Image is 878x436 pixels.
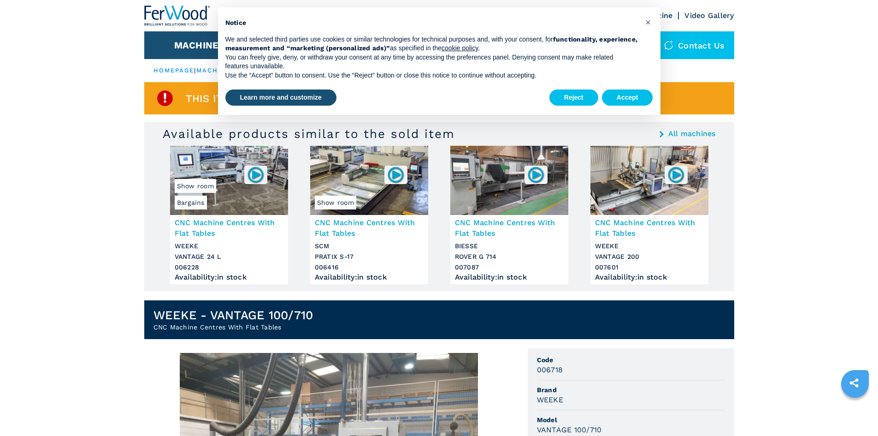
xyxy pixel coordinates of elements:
[310,146,428,284] a: CNC Machine Centres With Flat Tables SCM PRATIX S-17Show room006416CNC Machine Centres With Flat ...
[310,146,428,215] img: CNC Machine Centres With Flat Tables SCM PRATIX S-17
[175,196,207,209] span: Bargains
[645,17,651,28] span: ×
[153,67,194,74] a: HOMEPAGE
[684,11,734,20] a: Video Gallery
[455,275,564,280] div: Availability : in stock
[247,166,265,184] img: 006228
[595,275,704,280] div: Availability : in stock
[668,130,716,137] a: All machines
[839,394,871,429] iframe: Chat
[225,18,638,28] h2: Notice
[590,146,708,284] a: CNC Machine Centres With Flat Tables WEEKE VANTAGE 200007601CNC Machine Centres With Flat TablesW...
[455,241,564,273] h3: BIESSE ROVER G 714 007087
[595,217,704,239] h3: CNC Machine Centres With Flat Tables
[225,71,638,80] p: Use the “Accept” button to consent. Use the “Reject” button or close this notice to continue with...
[186,93,332,104] span: This item is already sold
[315,217,424,239] h3: CNC Machine Centres With Flat Tables
[315,275,424,280] div: Availability : in stock
[175,179,216,193] span: Show room
[641,15,656,30] button: Close this notice
[549,90,598,106] button: Reject
[595,241,704,273] h3: WEEKE VANTAGE 200 007601
[667,166,685,184] img: 007601
[156,89,174,108] img: SoldProduct
[153,308,313,323] h1: WEEKE - VANTAGE 100/710
[196,67,236,74] a: machines
[387,166,405,184] img: 006416
[225,35,638,53] p: We and selected third parties use cookies or similar technologies for technical purposes and, wit...
[843,371,866,394] a: sharethis
[175,241,283,273] h3: WEEKE VANTAGE 24 L 006228
[225,90,336,106] button: Learn more and customize
[194,67,196,74] span: |
[537,385,725,394] span: Brand
[537,355,725,364] span: Code
[225,53,638,71] p: You can freely give, deny, or withdraw your consent at any time by accessing the preferences pane...
[590,146,708,215] img: CNC Machine Centres With Flat Tables WEEKE VANTAGE 200
[537,364,563,375] h3: 006718
[153,323,313,332] h2: CNC Machine Centres With Flat Tables
[537,415,725,424] span: Model
[442,44,478,52] a: cookie policy
[450,146,568,284] a: CNC Machine Centres With Flat Tables BIESSE ROVER G 714007087CNC Machine Centres With Flat Tables...
[455,217,564,239] h3: CNC Machine Centres With Flat Tables
[527,166,545,184] img: 007087
[315,196,356,209] span: Show room
[175,275,283,280] div: Availability : in stock
[655,31,734,59] div: Contact us
[225,36,638,52] strong: functionality, experience, measurement and “marketing (personalized ads)”
[170,146,288,284] a: CNC Machine Centres With Flat Tables WEEKE VANTAGE 24 LBargainsShow room006228CNC Machine Centres...
[450,146,568,215] img: CNC Machine Centres With Flat Tables BIESSE ROVER G 714
[537,394,563,405] h3: WEEKE
[163,126,455,141] h3: Available products similar to the sold item
[664,41,673,50] img: Contact us
[170,146,288,215] img: CNC Machine Centres With Flat Tables WEEKE VANTAGE 24 L
[537,424,602,435] h3: VANTAGE 100/710
[602,90,653,106] button: Accept
[175,217,283,239] h3: CNC Machine Centres With Flat Tables
[174,40,225,51] button: Machines
[315,241,424,273] h3: SCM PRATIX S-17 006416
[144,6,211,26] img: Ferwood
